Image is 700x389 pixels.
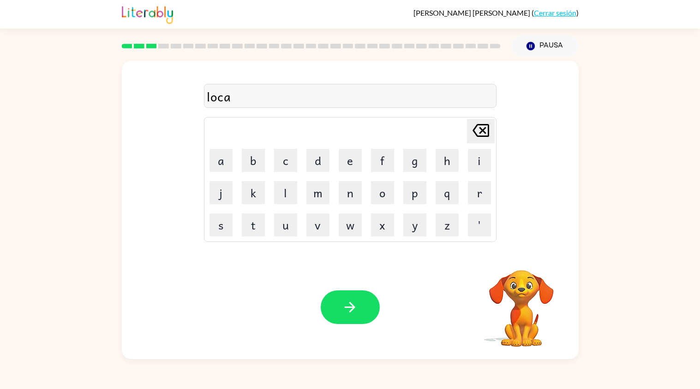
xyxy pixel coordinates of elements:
button: q [436,181,459,204]
button: t [242,213,265,236]
button: i [468,149,491,172]
span: [PERSON_NAME] [PERSON_NAME] [413,8,532,17]
img: Literably [122,4,173,24]
button: y [403,213,426,236]
div: loca [207,87,494,106]
button: n [339,181,362,204]
button: f [371,149,394,172]
button: e [339,149,362,172]
button: h [436,149,459,172]
button: Pausa [512,35,579,57]
button: g [403,149,426,172]
button: b [242,149,265,172]
button: o [371,181,394,204]
button: z [436,213,459,236]
div: ( ) [413,8,579,17]
button: ' [468,213,491,236]
button: k [242,181,265,204]
button: p [403,181,426,204]
button: w [339,213,362,236]
button: s [209,213,233,236]
a: Cerrar sesión [534,8,576,17]
button: d [306,149,329,172]
button: u [274,213,297,236]
button: a [209,149,233,172]
button: v [306,213,329,236]
button: m [306,181,329,204]
video: Tu navegador debe admitir la reproducción de archivos .mp4 para usar Literably. Intenta usar otro... [475,256,568,348]
button: l [274,181,297,204]
button: c [274,149,297,172]
button: r [468,181,491,204]
button: x [371,213,394,236]
button: j [209,181,233,204]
